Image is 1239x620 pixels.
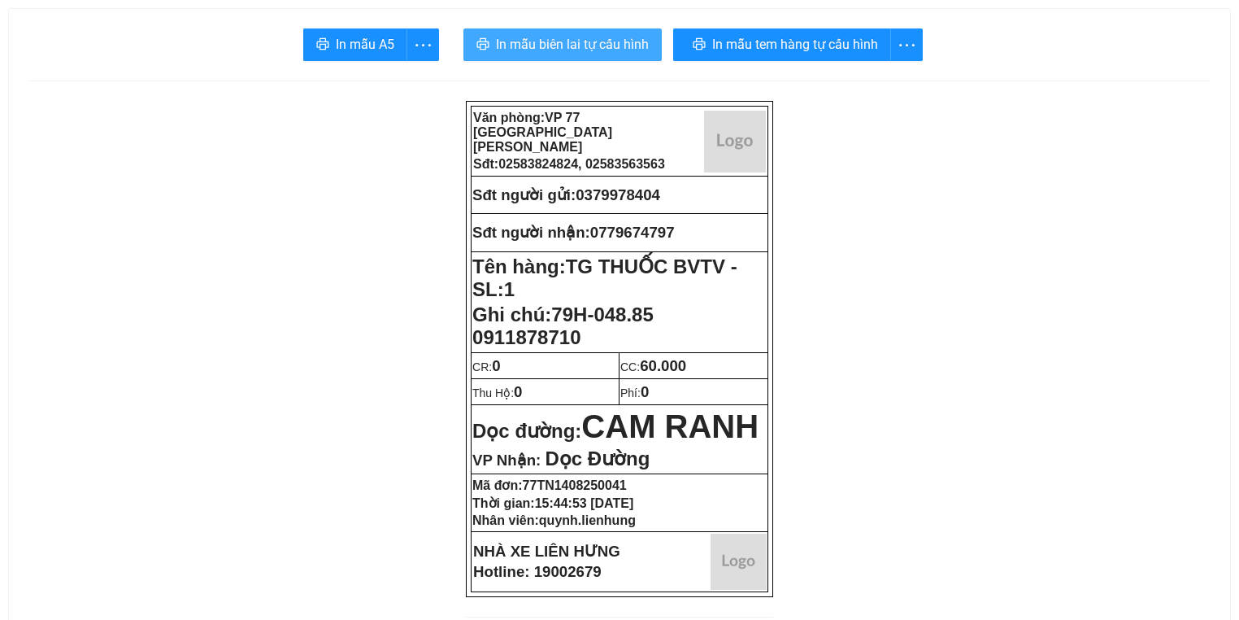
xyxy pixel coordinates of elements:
[504,278,515,300] span: 1
[473,543,620,560] strong: NHÀ XE LIÊN HƯNG
[472,255,737,300] span: TG THUỐC BVTV - SL:
[472,255,737,300] strong: Tên hàng:
[472,452,541,469] span: VP Nhận:
[498,157,665,171] span: 02583824824, 02583563563
[476,37,489,53] span: printer
[539,513,636,527] span: quynh.lienhung
[472,303,654,348] span: 79H-048.85 0911878710
[641,383,649,400] span: 0
[472,496,633,510] strong: Thời gian:
[473,157,665,171] strong: Sđt:
[640,357,686,374] span: 60.000
[514,383,522,400] span: 0
[496,34,649,55] span: In mẫu biên lai tự cấu hình
[472,224,590,241] strong: Sđt người nhận:
[303,28,407,61] button: printerIn mẫu A5
[890,28,923,61] button: more
[523,478,627,492] span: 77TN1408250041
[576,186,660,203] span: 0379978404
[620,386,649,400] span: Phí:
[473,111,612,154] span: VP 77 [GEOGRAPHIC_DATA][PERSON_NAME]
[463,28,662,61] button: printerIn mẫu biên lai tự cấu hình
[535,496,634,510] span: 15:44:53 [DATE]
[545,448,650,469] span: Dọc Đường
[620,360,686,373] span: CC:
[704,111,766,172] img: logo
[673,28,891,61] button: printerIn mẫu tem hàng tự cấu hình
[473,563,602,580] strong: Hotline: 19002679
[473,111,612,154] strong: Văn phòng:
[472,360,501,373] span: CR:
[316,37,329,53] span: printer
[472,386,522,400] span: Thu Hộ:
[406,28,439,61] button: more
[693,37,706,53] span: printer
[472,186,576,203] strong: Sđt người gửi:
[711,534,767,590] img: logo
[492,357,500,374] span: 0
[336,34,394,55] span: In mẫu A5
[891,35,922,55] span: more
[472,478,627,492] strong: Mã đơn:
[590,224,675,241] span: 0779674797
[407,35,438,55] span: more
[472,513,636,527] strong: Nhân viên:
[472,303,654,348] span: Ghi chú:
[472,420,759,442] strong: Dọc đường:
[712,34,878,55] span: In mẫu tem hàng tự cấu hình
[581,408,759,444] span: CAM RANH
